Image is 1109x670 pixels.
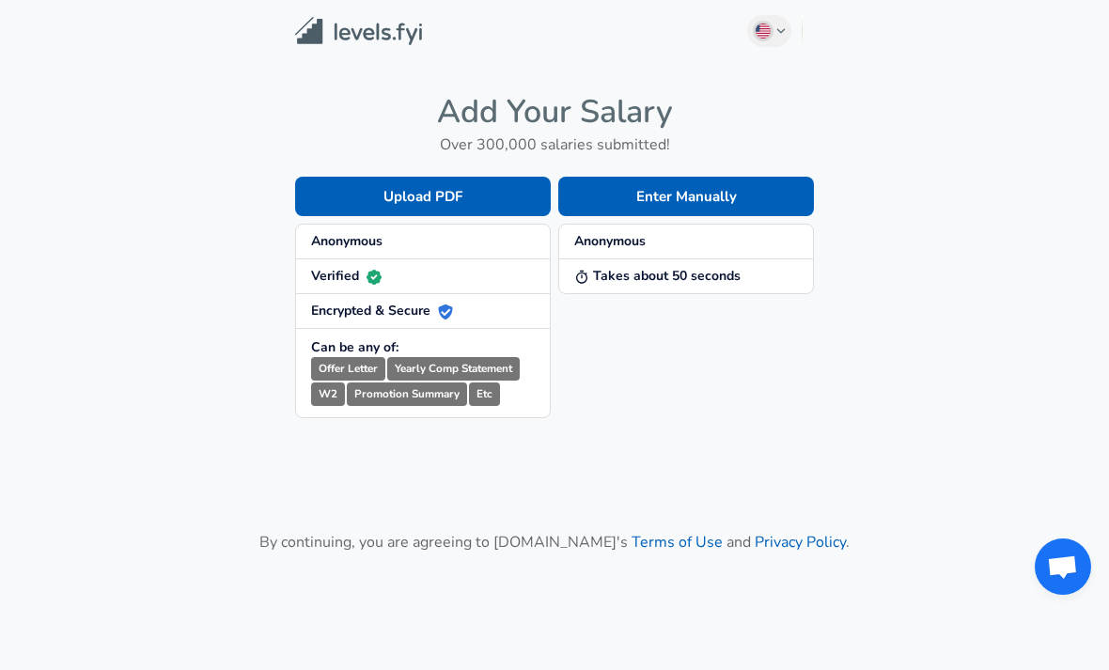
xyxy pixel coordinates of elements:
[311,267,382,285] strong: Verified
[311,382,345,406] small: W2
[469,382,500,406] small: Etc
[311,302,453,319] strong: Encrypted & Secure
[387,357,520,381] small: Yearly Comp Statement
[311,357,385,381] small: Offer Letter
[295,132,814,158] h6: Over 300,000 salaries submitted!
[574,232,646,250] strong: Anonymous
[755,532,846,553] a: Privacy Policy
[574,267,741,285] strong: Takes about 50 seconds
[311,232,383,250] strong: Anonymous
[347,382,467,406] small: Promotion Summary
[756,23,771,39] img: English (US)
[558,177,814,216] button: Enter Manually
[295,92,814,132] h4: Add Your Salary
[1035,538,1091,595] div: Open chat
[295,177,551,216] button: Upload PDF
[747,15,792,47] button: English (US)
[632,532,723,553] a: Terms of Use
[295,17,422,46] img: Levels.fyi
[311,338,398,356] strong: Can be any of:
